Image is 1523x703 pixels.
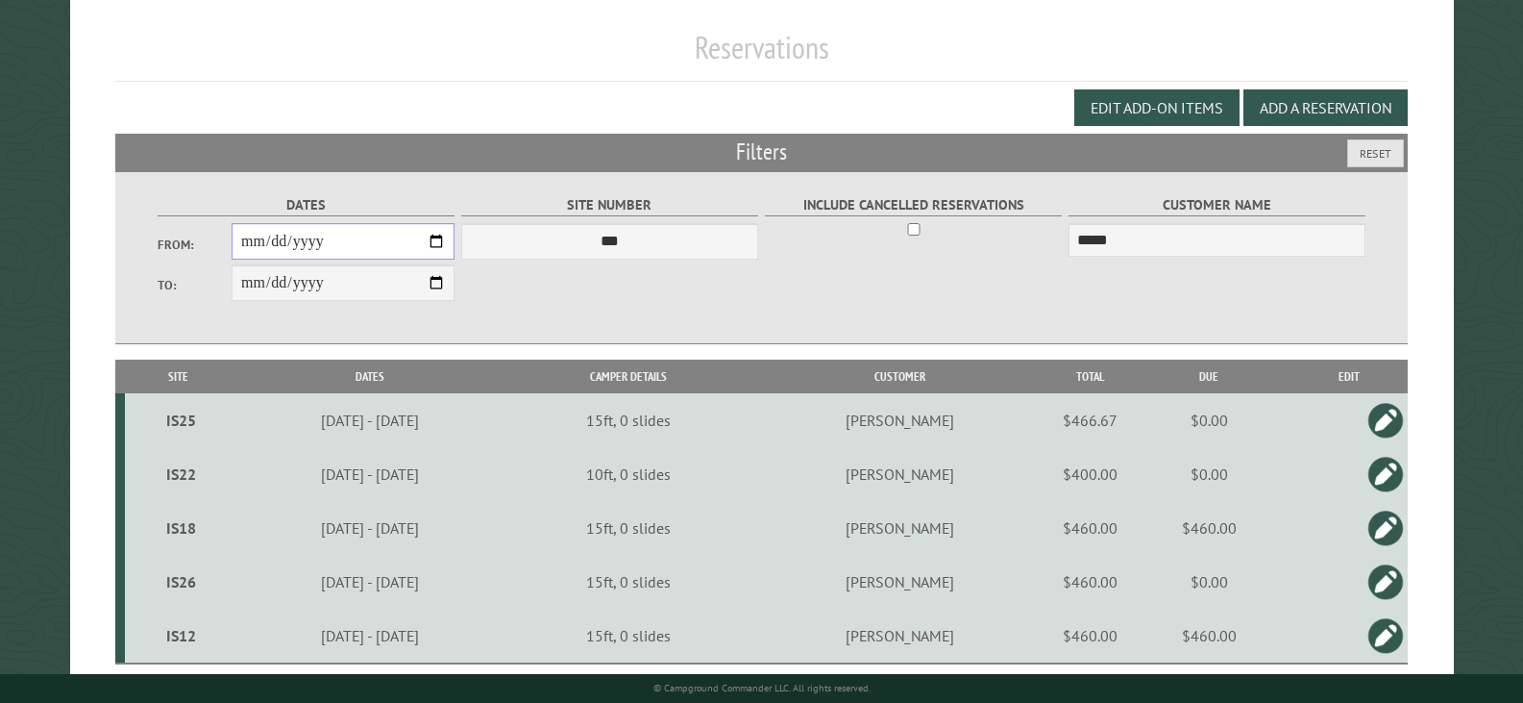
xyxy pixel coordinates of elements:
label: Dates [158,194,455,216]
div: [DATE] - [DATE] [235,464,505,484]
th: Dates [233,360,508,393]
td: $466.67 [1051,393,1128,447]
div: IS12 [133,626,229,645]
small: © Campground Commander LLC. All rights reserved. [653,682,871,694]
label: Site Number [461,194,759,216]
td: $0.00 [1128,447,1290,501]
div: [DATE] - [DATE] [235,626,505,645]
td: 15ft, 0 slides [508,501,749,555]
td: [PERSON_NAME] [748,447,1051,501]
td: $460.00 [1128,501,1290,555]
td: $460.00 [1051,555,1128,609]
th: Customer [748,360,1051,393]
th: Site [125,360,233,393]
td: 10ft, 0 slides [508,447,749,501]
button: Edit Add-on Items [1074,89,1240,126]
label: Customer Name [1069,194,1366,216]
td: $0.00 [1128,555,1290,609]
div: IS26 [133,572,229,591]
label: To: [158,276,232,294]
td: $0.00 [1128,393,1290,447]
button: Add a Reservation [1243,89,1408,126]
th: Due [1128,360,1290,393]
label: From: [158,236,232,254]
td: 15ft, 0 slides [508,555,749,609]
td: 15ft, 0 slides [508,393,749,447]
td: $400.00 [1051,447,1128,501]
div: [DATE] - [DATE] [235,572,505,591]
td: [PERSON_NAME] [748,393,1051,447]
label: Include Cancelled Reservations [765,194,1063,216]
div: IS22 [133,464,229,484]
div: [DATE] - [DATE] [235,411,505,430]
td: $460.00 [1051,501,1128,555]
th: Camper Details [508,360,749,393]
td: $460.00 [1051,609,1128,664]
h2: Filters [115,134,1408,170]
td: [PERSON_NAME] [748,555,1051,609]
th: Total [1051,360,1128,393]
div: IS25 [133,411,229,430]
button: Reset [1347,139,1404,167]
div: [DATE] - [DATE] [235,518,505,538]
th: Edit [1290,360,1408,393]
td: 15ft, 0 slides [508,609,749,664]
td: [PERSON_NAME] [748,609,1051,664]
h1: Reservations [115,29,1408,82]
td: [PERSON_NAME] [748,501,1051,555]
div: IS18 [133,518,229,538]
td: $460.00 [1128,609,1290,664]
